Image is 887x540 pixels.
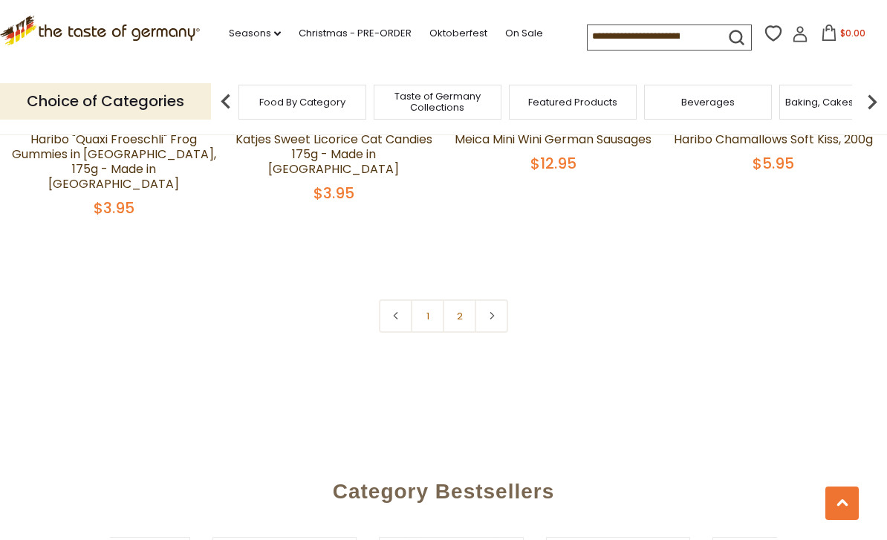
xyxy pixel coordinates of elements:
a: 2 [443,299,476,333]
a: 1 [411,299,444,333]
a: Beverages [681,97,735,108]
span: $0.00 [840,27,865,39]
a: Taste of Germany Collections [378,91,497,113]
a: Haribo Chamallows Soft Kiss, 200g [674,131,873,148]
img: previous arrow [211,87,241,117]
a: Featured Products [528,97,617,108]
a: On Sale [505,25,543,42]
a: Seasons [229,25,281,42]
img: next arrow [857,87,887,117]
button: $0.00 [811,25,874,47]
span: $12.95 [530,153,576,174]
a: Christmas - PRE-ORDER [299,25,412,42]
a: Katjes Sweet Licorice Cat Candies 175g - Made in [GEOGRAPHIC_DATA] [235,131,432,178]
div: Category Bestsellers [27,458,860,518]
a: Meica Mini Wini German Sausages [455,131,652,148]
a: Haribo "Quaxi Froeschli" Frog Gummies in [GEOGRAPHIC_DATA], 175g - Made in [GEOGRAPHIC_DATA] [12,131,216,192]
span: $3.95 [313,183,354,204]
a: Oktoberfest [429,25,487,42]
a: Food By Category [259,97,345,108]
span: $3.95 [94,198,134,218]
span: $5.95 [753,153,794,174]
